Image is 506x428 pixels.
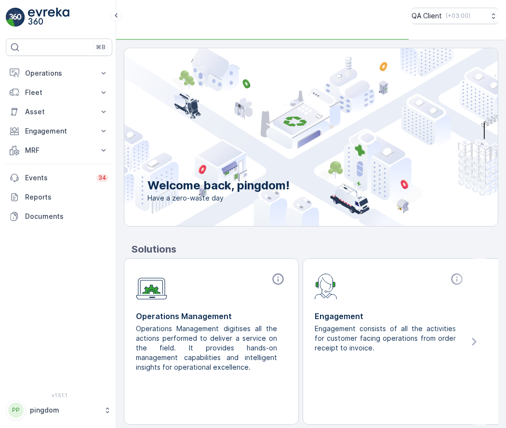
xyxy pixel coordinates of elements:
p: Operations Management [136,310,287,322]
p: QA Client [412,11,442,21]
button: Asset [6,102,112,121]
img: module-icon [315,272,337,299]
img: logo_light-DOdMpM7g.png [28,8,69,27]
p: ⌘B [96,43,106,51]
img: city illustration [81,48,498,226]
span: Have a zero-waste day [147,193,290,203]
p: MRF [25,146,93,155]
p: 34 [98,174,107,182]
button: QA Client(+03:00) [412,8,498,24]
p: Engagement consists of all the activities for customer facing operations from order receipt to in... [315,324,458,353]
p: Asset [25,107,93,117]
button: Fleet [6,83,112,102]
button: MRF [6,141,112,160]
img: logo [6,8,25,27]
a: Reports [6,187,112,207]
p: Events [25,173,91,183]
span: v 1.51.1 [6,392,112,398]
p: Documents [25,212,108,221]
a: Events34 [6,168,112,187]
div: PP [8,402,24,418]
p: Solutions [132,242,498,256]
p: Engagement [315,310,466,322]
p: Welcome back, pingdom! [147,178,290,193]
button: PPpingdom [6,400,112,420]
button: Operations [6,64,112,83]
p: Engagement [25,126,93,136]
p: Operations [25,68,93,78]
p: Operations Management digitises all the actions performed to deliver a service on the field. It p... [136,324,279,372]
button: Engagement [6,121,112,141]
p: pingdom [30,405,99,415]
p: Reports [25,192,108,202]
a: Documents [6,207,112,226]
img: module-icon [136,272,167,300]
p: ( +03:00 ) [446,12,470,20]
p: Fleet [25,88,93,97]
